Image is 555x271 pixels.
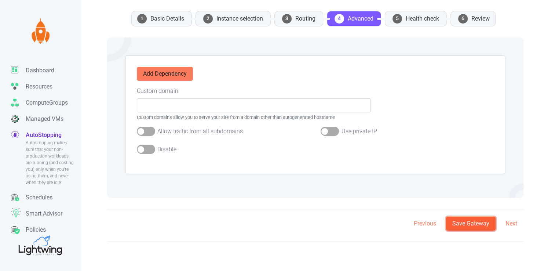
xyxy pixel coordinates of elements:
li: Advanced [327,11,381,26]
span: 3 [282,14,292,24]
li: Review [450,11,496,26]
a: Resources [11,79,81,95]
label: Allow traffic from all subdomains [157,127,243,136]
li: Instance selection [196,11,271,26]
p: Managed VMs [26,115,63,123]
span: 6 [458,14,468,24]
a: AutoStoppingAutostopping makes sure that your non-production workloads are running (and costing y... [11,127,81,189]
span: Autostopping makes sure that your non-production workloads are running (and costing you) only whe... [26,140,75,186]
li: Basic Details [131,11,192,26]
small: Custom domains allow you to serve your site from a domain other than autogenerated hostname [137,114,371,121]
label: Custom domain: [137,87,179,95]
span: 5 [392,14,402,24]
button: Add Dependency [137,67,193,81]
a: ComputeGroups [11,95,81,111]
p: Resources [26,82,52,91]
a: Managed VMs [11,111,81,127]
span: 2 [203,14,213,24]
li: Routing [274,11,323,26]
a: Policies [11,222,81,238]
p: ComputeGroups [26,98,68,107]
a: Schedules [11,189,81,206]
span: 1 [137,14,147,24]
a: Dashboard [11,62,81,79]
a: Smart Advisor [11,206,81,222]
button: Save Gateway [446,217,496,231]
label: Use private IP [341,127,377,136]
img: Lightwing [28,18,53,44]
p: Schedules [26,193,52,202]
label: Disable [157,145,176,154]
span: 4 [335,14,344,24]
button: Next [499,217,523,231]
li: Health check [385,11,447,26]
button: Previous [408,217,442,231]
p: Policies [26,225,46,234]
p: AutoStopping [26,131,62,140]
p: Dashboard [26,66,54,75]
